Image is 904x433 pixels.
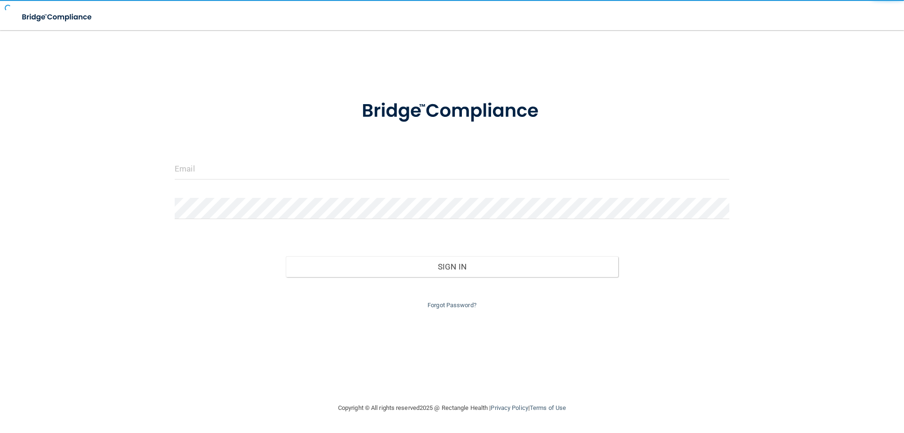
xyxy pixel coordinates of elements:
a: Terms of Use [530,404,566,411]
img: bridge_compliance_login_screen.278c3ca4.svg [342,87,562,136]
a: Privacy Policy [491,404,528,411]
div: Copyright © All rights reserved 2025 @ Rectangle Health | | [280,393,624,423]
a: Forgot Password? [428,302,476,309]
input: Email [175,158,729,180]
button: Sign In [286,256,619,277]
img: bridge_compliance_login_screen.278c3ca4.svg [14,8,101,27]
